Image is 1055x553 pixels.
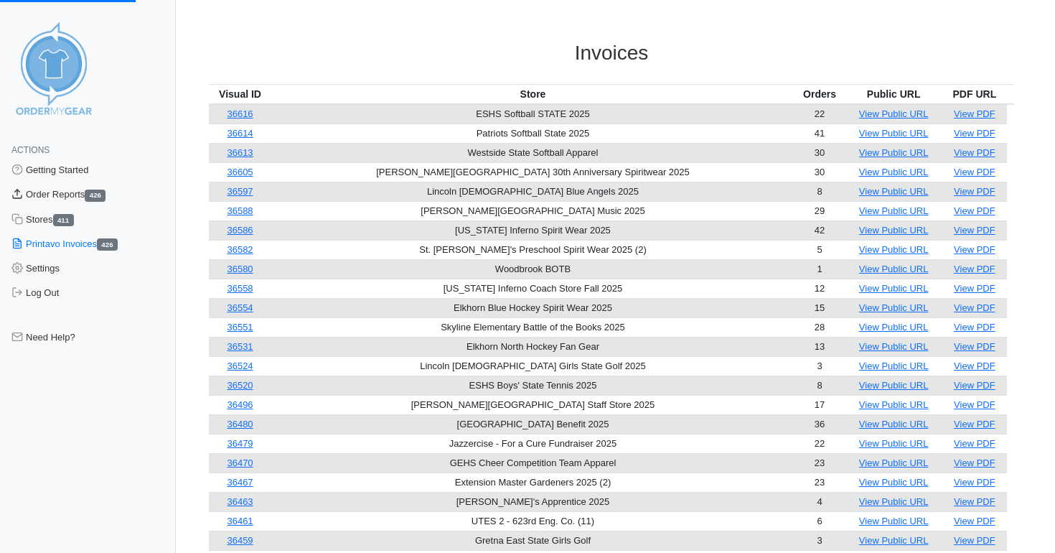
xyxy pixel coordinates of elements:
td: 3 [794,356,845,376]
a: 36467 [227,477,253,488]
td: 6 [794,511,845,531]
a: View PDF [954,477,995,488]
a: View Public URL [859,205,929,216]
a: View Public URL [859,167,929,177]
a: View Public URL [859,496,929,507]
td: Gretna East State Girls Golf [271,531,794,550]
td: [PERSON_NAME][GEOGRAPHIC_DATA] Music 2025 [271,201,794,220]
td: 22 [794,434,845,453]
a: 36463 [227,496,253,507]
td: 3 [794,531,845,550]
td: 28 [794,317,845,337]
th: Public URL [845,84,942,104]
a: 36459 [227,535,253,546]
a: 36558 [227,283,253,294]
a: 36520 [227,380,253,391]
a: 36605 [227,167,253,177]
td: 41 [794,124,845,143]
td: Elkhorn North Hockey Fan Gear [271,337,794,356]
a: View PDF [954,147,995,158]
a: View PDF [954,264,995,274]
a: 36616 [227,108,253,119]
td: [PERSON_NAME]'s Apprentice 2025 [271,492,794,511]
a: 36470 [227,457,253,468]
td: St. [PERSON_NAME]'s Preschool Spirit Wear 2025 (2) [271,240,794,259]
a: View PDF [954,438,995,449]
td: 8 [794,376,845,395]
td: ESHS Softball STATE 2025 [271,104,794,124]
a: View Public URL [859,399,929,410]
a: View Public URL [859,438,929,449]
td: Westside State Softball Apparel [271,143,794,162]
td: 36 [794,414,845,434]
a: View Public URL [859,341,929,352]
a: View PDF [954,128,995,139]
a: View PDF [954,399,995,410]
td: UTES 2 - 623rd Eng. Co. (11) [271,511,794,531]
a: View PDF [954,496,995,507]
a: View Public URL [859,264,929,274]
a: View PDF [954,225,995,236]
a: View Public URL [859,186,929,197]
a: View PDF [954,535,995,546]
a: View Public URL [859,283,929,294]
td: Extension Master Gardeners 2025 (2) [271,473,794,492]
a: View Public URL [859,535,929,546]
a: 36551 [227,322,253,333]
a: View Public URL [859,457,929,468]
th: Orders [794,84,845,104]
td: 22 [794,104,845,124]
td: Lincoln [DEMOGRAPHIC_DATA] Girls State Golf 2025 [271,356,794,376]
a: 36586 [227,225,253,236]
a: View PDF [954,244,995,255]
a: View Public URL [859,516,929,526]
td: Patriots Softball State 2025 [271,124,794,143]
td: 12 [794,279,845,298]
th: Visual ID [209,84,271,104]
a: View Public URL [859,361,929,371]
a: View PDF [954,516,995,526]
td: 42 [794,220,845,240]
td: ESHS Boys' State Tennis 2025 [271,376,794,395]
a: View PDF [954,322,995,333]
a: View Public URL [859,419,929,429]
span: 426 [97,238,118,251]
a: View Public URL [859,302,929,313]
a: 36496 [227,399,253,410]
a: View Public URL [859,322,929,333]
td: 30 [794,162,845,182]
h3: Invoices [209,41,1014,65]
td: GEHS Cheer Competition Team Apparel [271,453,794,473]
a: View PDF [954,341,995,352]
td: [GEOGRAPHIC_DATA] Benefit 2025 [271,414,794,434]
th: PDF URL [942,84,1006,104]
td: 23 [794,473,845,492]
span: 426 [85,190,105,202]
a: View Public URL [859,225,929,236]
a: View PDF [954,302,995,313]
a: 36580 [227,264,253,274]
td: [US_STATE] Inferno Coach Store Fall 2025 [271,279,794,298]
a: 36524 [227,361,253,371]
a: View Public URL [859,147,929,158]
a: 36480 [227,419,253,429]
td: Jazzercise - For a Cure Fundraiser 2025 [271,434,794,453]
a: View PDF [954,283,995,294]
a: 36479 [227,438,253,449]
a: 36597 [227,186,253,197]
a: View Public URL [859,380,929,391]
td: Woodbrook BOTB [271,259,794,279]
td: 13 [794,337,845,356]
td: 29 [794,201,845,220]
td: 30 [794,143,845,162]
td: 1 [794,259,845,279]
td: 5 [794,240,845,259]
td: [PERSON_NAME][GEOGRAPHIC_DATA] 30th Anniversary Spiritwear 2025 [271,162,794,182]
td: 23 [794,453,845,473]
span: 411 [53,214,74,226]
td: 8 [794,182,845,201]
a: View PDF [954,167,995,177]
a: 36588 [227,205,253,216]
a: View PDF [954,361,995,371]
td: [PERSON_NAME][GEOGRAPHIC_DATA] Staff Store 2025 [271,395,794,414]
